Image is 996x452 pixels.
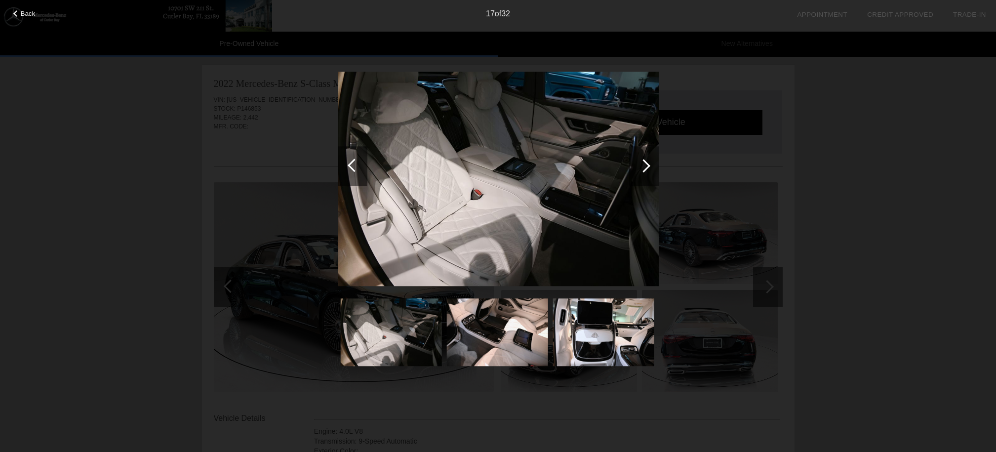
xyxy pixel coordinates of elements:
[501,9,510,18] span: 32
[340,298,441,366] img: e35a5c2ddd0967c75ba57ee0baaf99ea.jpg
[553,298,654,366] img: 6cd30e8ab8fba5741c4b81301606bb87.jpg
[953,11,986,18] a: Trade-In
[338,72,659,287] img: e35a5c2ddd0967c75ba57ee0baaf99ea.jpg
[446,298,548,366] img: 80d7354c763d7ba53c0fee8b15856302.jpg
[867,11,933,18] a: Credit Approved
[21,10,36,17] span: Back
[797,11,847,18] a: Appointment
[486,9,495,18] span: 17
